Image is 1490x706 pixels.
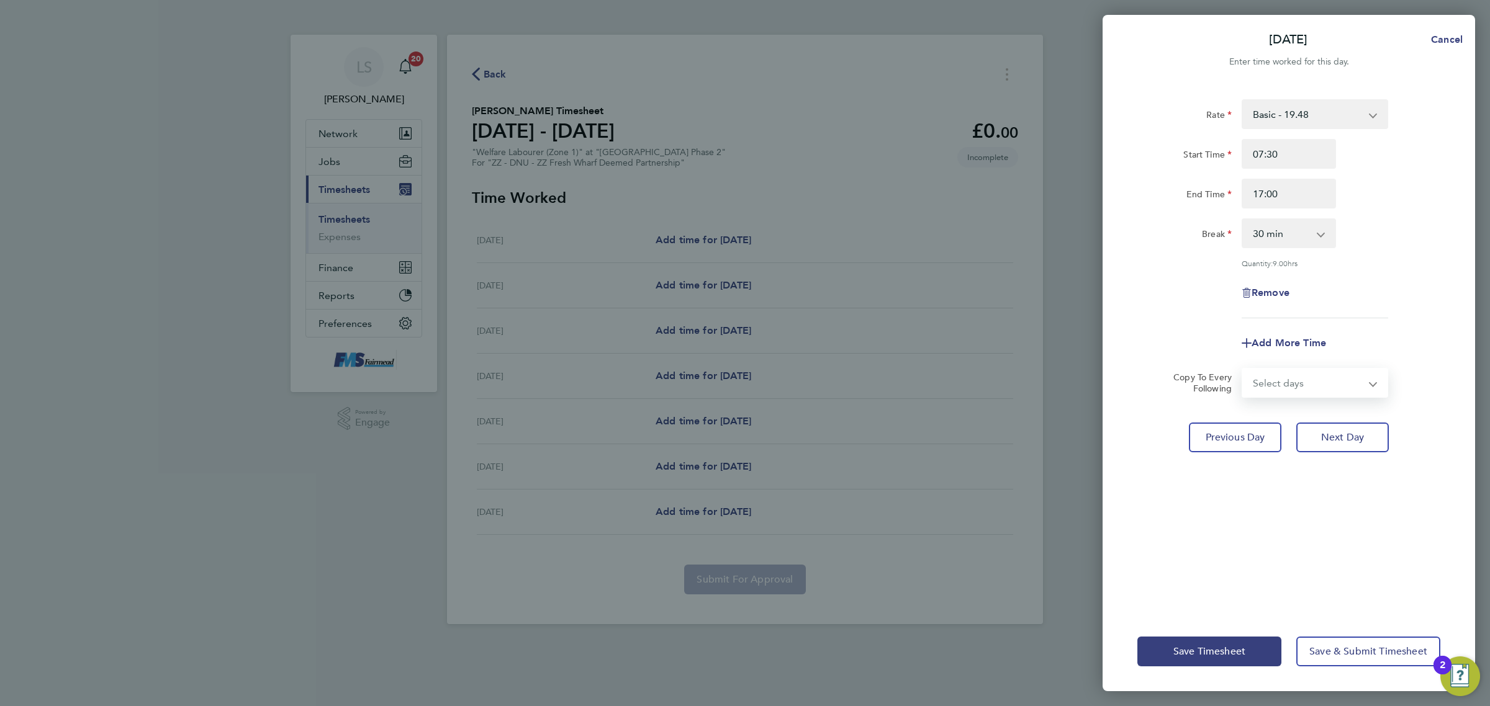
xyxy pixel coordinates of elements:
div: Enter time worked for this day. [1103,55,1475,69]
label: Rate [1206,109,1232,124]
div: 2 [1440,665,1445,681]
span: Previous Day [1206,431,1265,444]
button: Save & Submit Timesheet [1296,637,1440,666]
button: Previous Day [1189,422,1281,452]
button: Remove [1242,288,1289,298]
span: Remove [1252,287,1289,298]
span: Add More Time [1252,337,1326,349]
button: Cancel [1411,27,1475,52]
label: Break [1202,228,1232,243]
span: Save & Submit Timesheet [1309,645,1427,658]
button: Add More Time [1242,338,1326,348]
label: Start Time [1183,149,1232,164]
span: 9.00 [1273,258,1288,268]
span: Next Day [1321,431,1364,444]
label: End Time [1186,189,1232,203]
span: Cancel [1427,34,1463,45]
p: [DATE] [1269,31,1307,48]
input: E.g. 08:00 [1242,139,1336,169]
button: Open Resource Center, 2 new notifications [1440,656,1480,696]
button: Next Day [1296,422,1389,452]
div: Quantity: hrs [1242,258,1388,268]
span: Save Timesheet [1173,645,1245,658]
button: Save Timesheet [1137,637,1281,666]
label: Copy To Every Following [1163,372,1232,394]
input: E.g. 18:00 [1242,179,1336,208]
